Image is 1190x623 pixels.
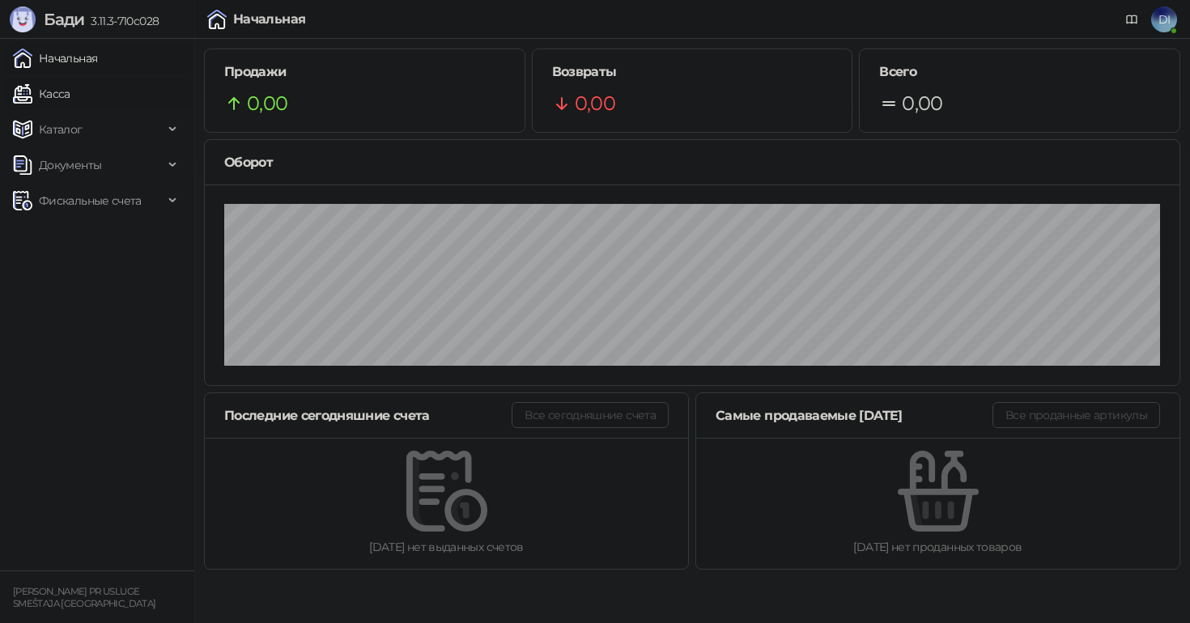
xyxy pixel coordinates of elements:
[224,405,512,426] div: Последние сегодняшние счета
[575,88,615,119] span: 0,00
[512,402,669,428] button: Все сегодняшние счета
[992,402,1160,428] button: Все проданные артикулы
[247,88,287,119] span: 0,00
[722,538,1154,556] div: [DATE] нет проданных товаров
[39,184,142,217] span: Фискальные счета
[10,6,36,32] img: Logo
[552,62,833,82] h5: Возвраты
[716,405,992,426] div: Самые продаваемые [DATE]
[231,538,662,556] div: [DATE] нет выданных счетов
[1119,6,1145,32] a: Документация
[224,62,505,82] h5: Продажи
[39,113,83,146] span: Каталог
[233,13,305,26] div: Начальная
[44,10,84,29] span: Бади
[84,14,159,28] span: 3.11.3-710c028
[13,78,70,110] a: Касса
[902,88,942,119] span: 0,00
[1151,6,1177,32] span: DI
[224,152,1160,172] div: Оборот
[13,42,97,74] a: Начальная
[879,62,1160,82] h5: Всего
[39,149,101,181] span: Документы
[13,586,155,609] small: [PERSON_NAME] PR USLUGE SMEŠTAJA [GEOGRAPHIC_DATA]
